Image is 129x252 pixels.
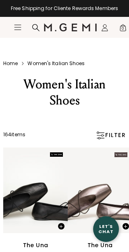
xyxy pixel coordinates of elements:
a: Home [3,60,18,67]
div: Women's Italian Shoes [19,76,110,109]
img: The One tag [50,152,63,157]
div: Let's Chat [93,224,119,234]
img: The Una [3,148,68,233]
div: 164 items [3,131,25,139]
button: Open site menu [14,23,22,31]
div: The Una [87,240,113,250]
a: Women's italian shoes [27,60,85,67]
div: FILTER [96,131,126,139]
div: The Una [23,240,48,250]
img: Open filters [96,131,104,139]
span: 0 [119,25,127,33]
img: M.Gemi [44,23,97,31]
